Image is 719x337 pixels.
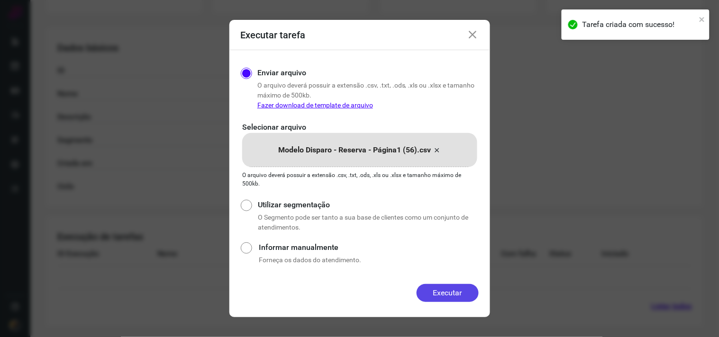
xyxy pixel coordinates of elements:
[257,101,373,109] a: Fazer download de template de arquivo
[259,255,478,265] p: Forneça os dados do atendimento.
[241,29,306,41] h3: Executar tarefa
[278,144,431,156] p: Modelo Disparo - Reserva - Página1 (56).csv
[257,80,479,110] p: O arquivo deverá possuir a extensão .csv, .txt, .ods, .xls ou .xlsx e tamanho máximo de 500kb.
[258,213,478,232] p: O Segmento pode ser tanto a sua base de clientes como um conjunto de atendimentos.
[259,242,478,253] label: Informar manualmente
[699,13,706,25] button: close
[243,171,477,188] p: O arquivo deverá possuir a extensão .csv, .txt, .ods, .xls ou .xlsx e tamanho máximo de 500kb.
[257,67,306,79] label: Enviar arquivo
[417,284,479,302] button: Executar
[582,19,696,30] div: Tarefa criada com sucesso!
[243,122,477,133] p: Selecionar arquivo
[258,199,478,211] label: Utilizar segmentação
